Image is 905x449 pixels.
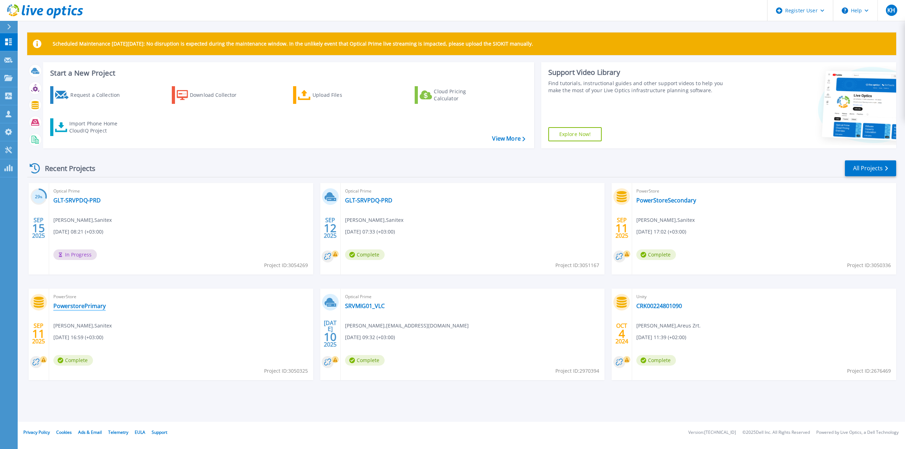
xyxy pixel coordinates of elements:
[323,321,337,347] div: [DATE] 2025
[32,215,45,241] div: SEP 2025
[548,68,732,77] div: Support Video Library
[23,429,50,435] a: Privacy Policy
[636,355,676,366] span: Complete
[172,86,251,104] a: Download Collector
[548,80,732,94] div: Find tutorials, instructional guides and other support videos to help you make the most of your L...
[548,127,602,141] a: Explore Now!
[636,322,701,330] span: [PERSON_NAME] , Areus Zrt.
[53,187,309,195] span: Optical Prime
[293,86,372,104] a: Upload Files
[636,333,686,341] span: [DATE] 11:39 (+02:00)
[434,88,490,102] div: Cloud Pricing Calculator
[345,216,403,224] span: [PERSON_NAME] , Sanitex
[847,261,891,269] span: Project ID: 3050336
[32,225,45,231] span: 15
[615,321,629,347] div: OCT 2024
[50,86,129,104] a: Request a Collection
[53,293,309,301] span: PowerStore
[345,187,601,195] span: Optical Prime
[323,215,337,241] div: SEP 2025
[53,197,101,204] a: GLT-SRVPDQ-PRD
[555,261,599,269] span: Project ID: 3051167
[78,429,102,435] a: Ads & Email
[636,228,686,236] span: [DATE] 17:02 (+03:00)
[845,160,896,176] a: All Projects
[135,429,145,435] a: EULA
[636,216,695,224] span: [PERSON_NAME] , Sanitex
[615,215,629,241] div: SEP 2025
[53,355,93,366] span: Complete
[30,193,47,201] h3: 29
[53,302,106,309] a: PowerstorePrimary
[816,430,899,435] li: Powered by Live Optics, a Dell Technology
[847,367,891,375] span: Project ID: 2676469
[742,430,810,435] li: © 2025 Dell Inc. All Rights Reserved
[345,322,469,330] span: [PERSON_NAME] , [EMAIL_ADDRESS][DOMAIN_NAME]
[69,120,124,134] div: Import Phone Home CloudIQ Project
[615,225,628,231] span: 11
[415,86,494,104] a: Cloud Pricing Calculator
[492,135,525,142] a: View More
[345,228,395,236] span: [DATE] 07:33 (+03:00)
[264,367,308,375] span: Project ID: 3050325
[324,334,337,340] span: 10
[636,249,676,260] span: Complete
[56,429,72,435] a: Cookies
[53,228,103,236] span: [DATE] 08:21 (+03:00)
[53,249,97,260] span: In Progress
[32,321,45,347] div: SEP 2025
[345,355,385,366] span: Complete
[688,430,736,435] li: Version: [TECHNICAL_ID]
[636,302,682,309] a: CRK00224801090
[40,195,42,199] span: %
[619,331,625,337] span: 4
[313,88,369,102] div: Upload Files
[636,293,892,301] span: Unity
[50,69,525,77] h3: Start a New Project
[53,322,112,330] span: [PERSON_NAME] , Sanitex
[53,41,533,47] p: Scheduled Maintenance [DATE][DATE]: No disruption is expected during the maintenance window. In t...
[345,293,601,301] span: Optical Prime
[345,249,385,260] span: Complete
[345,302,385,309] a: SRVMIG01_VLC
[53,333,103,341] span: [DATE] 16:59 (+03:00)
[555,367,599,375] span: Project ID: 2970394
[887,7,895,13] span: KH
[264,261,308,269] span: Project ID: 3054269
[70,88,127,102] div: Request a Collection
[152,429,167,435] a: Support
[32,331,45,337] span: 11
[324,225,337,231] span: 12
[108,429,128,435] a: Telemetry
[636,187,892,195] span: PowerStore
[53,216,112,224] span: [PERSON_NAME] , Sanitex
[636,197,696,204] a: PowerStoreSecondary
[190,88,246,102] div: Download Collector
[345,197,392,204] a: GLT-SRVPDQ-PRD
[27,160,105,177] div: Recent Projects
[345,333,395,341] span: [DATE] 09:32 (+03:00)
